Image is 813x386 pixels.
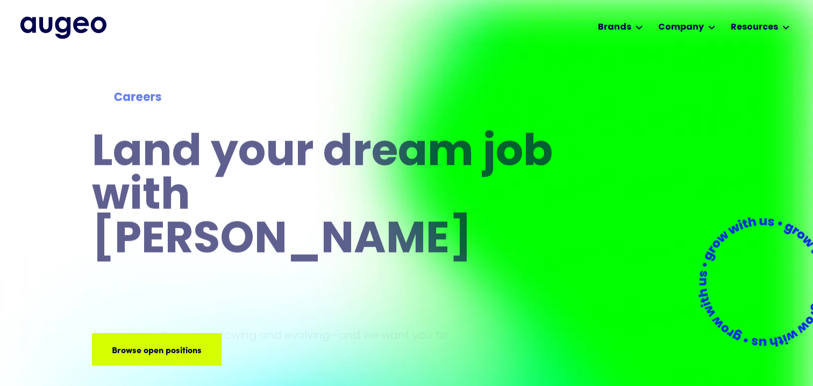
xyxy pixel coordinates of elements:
a: Browse open positions [92,333,222,366]
div: Company [658,21,704,34]
h1: Land your dream job﻿ with [PERSON_NAME] [92,132,557,263]
p: Augeo is continuously growing and evolving—and we want you to grow with us. [92,327,462,357]
a: home [20,17,106,38]
img: Augeo's full logo in midnight blue. [20,17,106,38]
div: Resources [731,21,778,34]
strong: Careers [114,92,162,104]
div: Brands [598,21,631,34]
